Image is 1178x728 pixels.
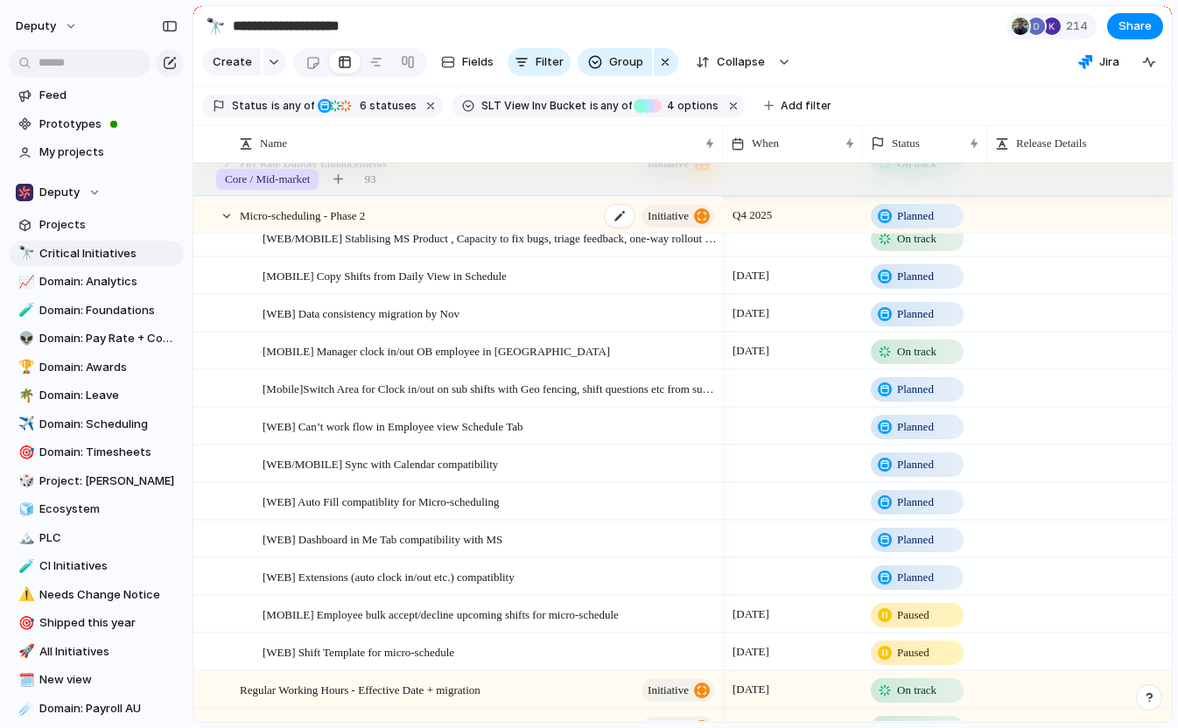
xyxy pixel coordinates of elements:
[9,179,184,206] button: Deputy
[578,48,652,76] button: Group
[728,205,776,226] span: Q4 2025
[9,667,184,693] a: 🗓️New view
[897,305,934,323] span: Planned
[39,216,178,234] span: Projects
[18,471,31,491] div: 🎲
[728,303,774,324] span: [DATE]
[590,98,599,114] span: is
[662,98,719,114] span: options
[18,556,31,577] div: 🧪
[18,584,31,605] div: ⚠️
[16,557,33,575] button: 🧪
[752,135,779,152] span: When
[728,340,774,361] span: [DATE]
[263,453,498,473] span: [WEB/MOBILE] Sync with Calendar compatibility
[18,613,31,633] div: 🎯
[206,14,225,38] div: 🔭
[263,528,502,549] span: [WEB] Dashboard in Me Tab compatibility with MS
[781,98,831,114] span: Add filter
[717,53,765,71] span: Collapse
[9,639,184,665] div: 🚀All Initiatives
[16,245,33,262] button: 🔭
[225,171,310,188] span: Core / Mid-market
[609,53,643,71] span: Group
[18,641,31,661] div: 🚀
[16,671,33,689] button: 🗓️
[16,416,33,433] button: ✈️
[354,99,369,112] span: 6
[634,96,722,115] button: 4 options
[9,269,184,295] a: 📈Domain: Analytics
[897,207,934,225] span: Planned
[263,265,507,285] span: [MOBILE] Copy Shifts from Daily View in Schedule
[18,243,31,263] div: 🔭
[897,456,934,473] span: Planned
[268,96,318,115] button: isany of
[263,491,499,511] span: [WEB] Auto Fill compatiblity for Micro-scheduling
[18,698,31,718] div: ☄️
[39,643,178,661] span: All Initiatives
[39,586,178,604] span: Needs Change Notice
[9,610,184,636] div: 🎯Shipped this year
[316,96,420,115] button: 6 statuses
[9,325,184,352] a: 👽Domain: Pay Rate + Compliance
[1099,53,1119,71] span: Jira
[263,303,459,323] span: [WEB] Data consistency migration by Nov
[897,606,929,624] span: Paused
[16,302,33,319] button: 🧪
[897,493,934,511] span: Planned
[39,500,178,518] span: Ecosystem
[9,582,184,608] a: ⚠️Needs Change Notice
[18,272,31,292] div: 📈
[18,386,31,406] div: 🌴
[18,300,31,320] div: 🧪
[508,48,571,76] button: Filter
[1071,49,1126,75] button: Jira
[39,245,178,262] span: Critical Initiatives
[9,553,184,579] a: 🧪CI Initiatives
[9,411,184,437] div: ✈️Domain: Scheduling
[897,268,934,285] span: Planned
[897,644,929,661] span: Paused
[16,444,33,461] button: 🎯
[39,143,178,161] span: My projects
[754,94,842,118] button: Add filter
[18,500,31,520] div: 🧊
[648,204,689,228] span: initiative
[240,205,365,225] span: Micro-scheduling - Phase 2
[462,53,494,71] span: Fields
[9,496,184,522] a: 🧊Ecosystem
[728,604,774,625] span: [DATE]
[39,115,178,133] span: Prototypes
[232,98,268,114] span: Status
[18,414,31,434] div: ✈️
[39,671,178,689] span: New view
[263,416,523,436] span: [WEB] Can’t work flow in Employee view Schedule Tab
[9,696,184,722] a: ☄️Domain: Payroll AU
[18,670,31,690] div: 🗓️
[434,48,501,76] button: Fields
[9,382,184,409] div: 🌴Domain: Leave
[1066,17,1093,35] span: 214
[16,614,33,632] button: 🎯
[263,641,454,661] span: [WEB] Shift Template for micro-schedule
[213,53,252,71] span: Create
[685,48,774,76] button: Collapse
[39,472,178,490] span: Project: [PERSON_NAME]
[16,500,33,518] button: 🧊
[9,111,184,137] a: Prototypes
[16,700,33,717] button: ☄️
[9,468,184,494] a: 🎲Project: [PERSON_NAME]
[39,273,178,290] span: Domain: Analytics
[16,529,33,547] button: 🏔️
[263,378,717,398] span: [Mobile]Switch Area for Clock in/out on sub shifts with Geo fencing, shift questions etc from sub...
[599,98,633,114] span: any of
[271,98,280,114] span: is
[1118,17,1152,35] span: Share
